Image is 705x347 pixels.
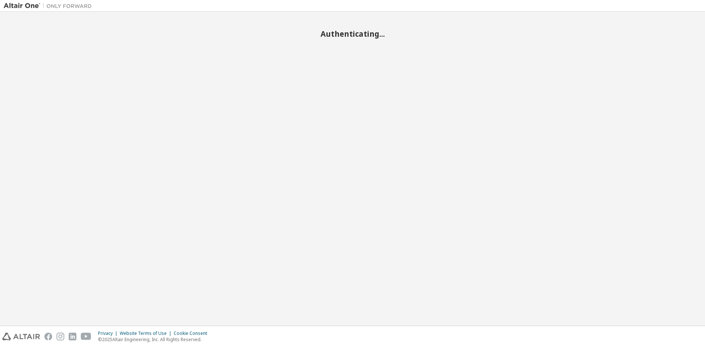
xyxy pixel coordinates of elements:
[98,336,211,343] p: © 2025 Altair Engineering, Inc. All Rights Reserved.
[120,330,174,336] div: Website Terms of Use
[174,330,211,336] div: Cookie Consent
[98,330,120,336] div: Privacy
[4,29,701,39] h2: Authenticating...
[57,333,64,340] img: instagram.svg
[44,333,52,340] img: facebook.svg
[4,2,95,10] img: Altair One
[81,333,91,340] img: youtube.svg
[69,333,76,340] img: linkedin.svg
[2,333,40,340] img: altair_logo.svg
